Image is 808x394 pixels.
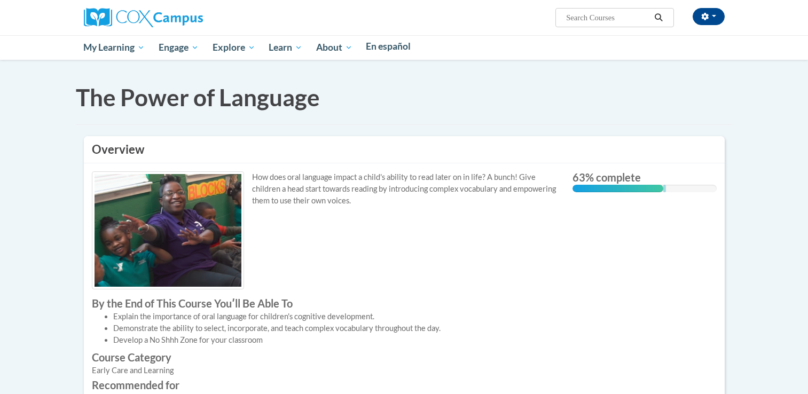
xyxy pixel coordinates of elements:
a: Engage [152,35,206,60]
a: Explore [206,35,262,60]
a: Learn [262,35,309,60]
div: 0.001% [663,185,666,192]
button: Account Settings [693,8,725,25]
li: Develop a No Shhh Zone for your classroom [113,334,556,346]
li: Explain the importance of oral language for children's cognitive development. [113,311,556,322]
label: Course Category [92,351,556,363]
span: Explore [213,41,255,54]
span: The Power of Language [76,83,320,111]
img: Cox Campus [84,8,203,27]
img: Course logo image [92,171,244,289]
span: En español [366,41,411,52]
span: About [316,41,352,54]
div: Early Care and Learning [92,365,556,376]
span: My Learning [83,41,145,54]
span: Engage [159,41,199,54]
i:  [654,14,663,22]
button: Search [650,11,666,24]
h3: Overview [92,141,717,158]
a: Cox Campus [84,12,203,21]
p: How does oral language impact a child's ability to read later on in life? A bunch! Give children ... [92,171,556,207]
a: En español [359,35,418,58]
input: Search Courses [565,11,650,24]
div: Main menu [68,35,741,60]
li: Demonstrate the ability to select, incorporate, and teach complex vocabulary throughout the day. [113,322,556,334]
span: Learn [269,41,302,54]
label: 63% complete [572,171,717,183]
label: Recommended for [92,379,556,391]
a: My Learning [77,35,152,60]
div: 63% complete [572,185,663,192]
label: By the End of This Course Youʹll Be Able To [92,297,556,309]
a: About [309,35,359,60]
